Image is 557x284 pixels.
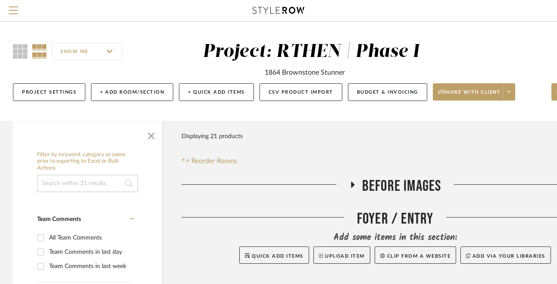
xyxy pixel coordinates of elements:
button: Quick Add Items [239,246,309,264]
div: 1864 Brownstone Stunner [265,67,345,78]
div: Team Comments in last week [49,259,132,273]
button: Project Settings [13,83,85,101]
span: Reorder Rooms [191,156,237,166]
button: Share with client [433,83,516,101]
span: Share with client [438,89,501,102]
span: Quick Add Items [252,254,304,259]
button: Close [143,126,160,143]
button: + Add Room/Section [91,83,173,101]
div: Displaying 21 products [181,128,243,145]
div: All Team Comments [49,231,132,245]
button: CSV Product Import [260,83,342,101]
button: Reorder Rooms [181,156,237,166]
button: Budget & Invoicing [348,83,427,101]
h6: Filter by keyword, category or name prior to exporting to Excel or Bulk Actions [37,151,138,172]
button: Clip from a website [375,246,456,264]
button: Upload Item [313,246,370,264]
div: Team Comments in last day [49,245,132,259]
button: + Quick Add Items [179,83,254,101]
div: Project: RTHEN | Phase I [203,43,419,61]
span: Before Images [362,177,441,196]
input: Search within 21 results [37,175,138,192]
span: Team Comments [37,216,81,222]
button: Add via your libraries [460,246,551,264]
